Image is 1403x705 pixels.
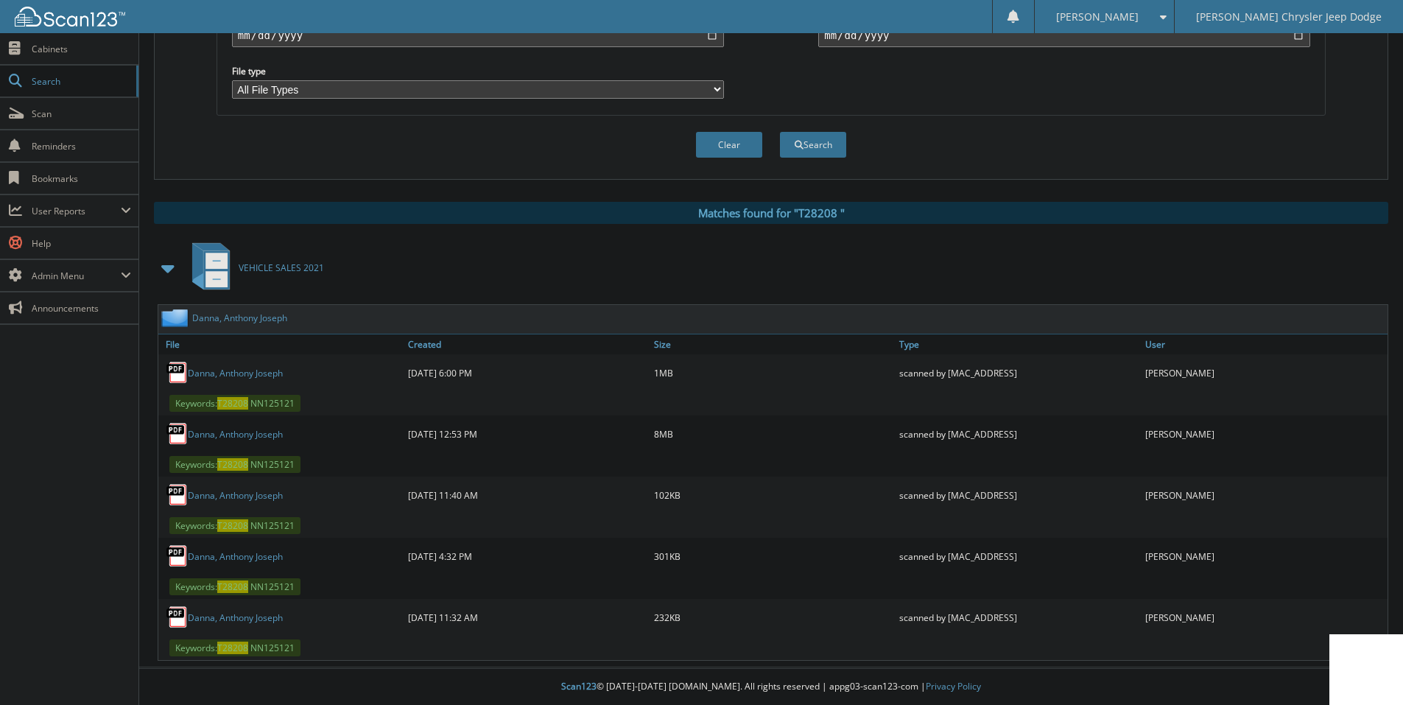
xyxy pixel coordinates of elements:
[232,24,724,47] input: start
[896,334,1142,354] a: Type
[32,302,131,315] span: Announcements
[818,24,1310,47] input: end
[896,480,1142,510] div: scanned by [MAC_ADDRESS]
[166,484,188,506] img: PDF.png
[650,419,896,449] div: 8MB
[217,581,248,593] span: T 2 8 2 0 8
[1142,334,1388,354] a: User
[32,43,131,55] span: Cabinets
[404,419,650,449] div: [DATE] 12:53 PM
[896,358,1142,387] div: scanned by [MAC_ADDRESS]
[166,606,188,628] img: PDF.png
[926,680,981,692] a: Privacy Policy
[650,603,896,632] div: 232KB
[188,428,283,441] a: Danna, Anthony Joseph
[1142,603,1388,632] div: [PERSON_NAME]
[15,7,125,27] img: scan123-logo-white.svg
[32,75,129,88] span: Search
[650,480,896,510] div: 102KB
[780,132,846,158] button: Search
[1196,13,1382,21] span: [PERSON_NAME] Chrysler Jeep Dodge
[650,358,896,387] div: 1MB
[32,270,121,282] span: Admin Menu
[32,108,131,120] span: Scan
[169,639,300,656] span: Keywords: N N 1 2 5 1 2 1
[217,397,248,410] span: T 2 8 2 0 8
[32,205,121,217] span: User Reports
[650,541,896,571] div: 301KB
[1142,419,1388,449] div: [PERSON_NAME]
[192,312,287,324] a: Danna, Anthony Joseph
[896,419,1142,449] div: scanned by [MAC_ADDRESS]
[217,642,248,654] span: T 2 8 2 0 8
[188,367,283,379] a: Danna, Anthony Joseph
[1329,634,1403,705] iframe: Chat Widget
[188,550,283,563] a: Danna, Anthony Joseph
[1142,541,1388,571] div: [PERSON_NAME]
[188,611,283,624] a: Danna, Anthony Joseph
[1142,480,1388,510] div: [PERSON_NAME]
[188,489,283,502] a: Danna, Anthony Joseph
[32,237,131,250] span: Help
[139,669,1403,705] div: © [DATE]-[DATE] [DOMAIN_NAME]. All rights reserved | appg03-scan123-com |
[161,309,192,327] img: folder2.png
[169,456,300,473] span: Keywords: N N 1 2 5 1 2 1
[239,262,324,274] span: V E H I C L E S A L E S 2 0 2 1
[166,362,188,384] img: PDF.png
[166,423,188,445] img: PDF.png
[404,334,650,354] a: Created
[169,578,300,595] span: Keywords: N N 1 2 5 1 2 1
[232,65,724,77] label: File type
[404,358,650,387] div: [DATE] 6:00 PM
[217,519,248,532] span: T 2 8 2 0 8
[217,458,248,471] span: T 2 8 2 0 8
[404,480,650,510] div: [DATE] 11:40 AM
[896,603,1142,632] div: scanned by [MAC_ADDRESS]
[404,541,650,571] div: [DATE] 4:32 PM
[166,545,188,567] img: PDF.png
[1142,358,1388,387] div: [PERSON_NAME]
[32,140,131,152] span: Reminders
[154,202,1388,224] div: Matches found for "T28208 "
[650,334,896,354] a: Size
[169,517,300,534] span: Keywords: N N 1 2 5 1 2 1
[169,395,300,412] span: Keywords: N N 1 2 5 1 2 1
[696,132,762,158] button: Clear
[896,541,1142,571] div: scanned by [MAC_ADDRESS]
[561,680,597,692] span: Scan123
[32,172,131,185] span: Bookmarks
[404,603,650,632] div: [DATE] 11:32 AM
[158,334,404,354] a: File
[183,239,324,297] a: VEHICLE SALES 2021
[1056,13,1139,21] span: [PERSON_NAME]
